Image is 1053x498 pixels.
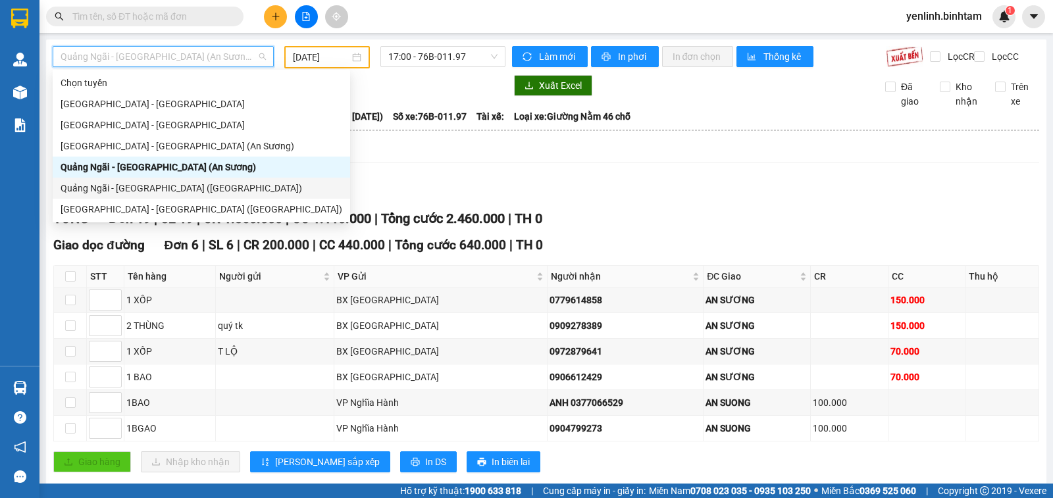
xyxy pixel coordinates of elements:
div: AN SƯƠNG [706,318,808,333]
div: [GEOGRAPHIC_DATA] - [GEOGRAPHIC_DATA] (An Sương) [61,139,342,153]
div: 2 THÙNG [126,318,213,333]
div: 0909278389 [550,318,701,333]
span: file-add [301,12,311,21]
button: file-add [295,5,318,28]
div: 1BAO [126,395,213,410]
div: quý tk [218,318,331,333]
div: [GEOGRAPHIC_DATA] - [GEOGRAPHIC_DATA] [61,118,342,132]
img: logo-vxr [11,9,28,28]
td: BX Quảng Ngãi [334,364,548,390]
button: downloadNhập kho nhận [141,451,240,472]
img: icon-new-feature [998,11,1010,22]
div: 70.000 [890,370,963,384]
td: BX Quảng Ngãi [334,339,548,364]
span: yenlinh.binhtam [896,8,992,24]
div: BX [GEOGRAPHIC_DATA] [336,344,546,359]
td: VP Nghĩa Hành [334,390,548,416]
span: ⚪️ [814,488,818,493]
span: Loại xe: Giường Nằm 46 chỗ [514,109,630,124]
span: Làm mới [539,49,577,64]
img: 9k= [886,46,923,67]
th: Tên hàng [124,266,216,287]
button: aim [325,5,348,28]
span: Người gửi [219,269,320,284]
div: Chọn tuyến [61,76,342,90]
button: plus [264,5,287,28]
span: | [388,237,392,253]
span: TH 0 [516,237,543,253]
span: In DS [425,455,446,469]
div: Chọn tuyến [53,72,350,93]
span: Số xe: 76B-011.97 [393,109,467,124]
span: In phơi [618,49,648,64]
div: Quảng Ngãi - [GEOGRAPHIC_DATA] ([GEOGRAPHIC_DATA]) [61,181,342,195]
td: VP Nghĩa Hành [334,416,548,441]
span: ĐC Giao [707,269,797,284]
span: Xuất Excel [539,78,582,93]
div: Quảng Ngãi - [GEOGRAPHIC_DATA] (An Sương) [61,160,342,174]
span: [PERSON_NAME] sắp xếp [275,455,380,469]
span: | [509,237,513,253]
img: warehouse-icon [13,86,27,99]
button: syncLàm mới [512,46,588,67]
span: Miền Nam [649,484,811,498]
span: Lọc CR [942,49,977,64]
span: | [374,211,378,226]
th: Thu hộ [965,266,1039,287]
div: AN SUONG [706,395,808,410]
div: VP Nghĩa Hành [336,421,546,436]
div: 0779614858 [550,293,701,307]
span: | [202,237,205,253]
span: CC 440.000 [319,237,385,253]
div: 1BGAO [126,421,213,436]
span: caret-down [1028,11,1040,22]
span: CR 200.000 [244,237,309,253]
div: 0972879641 [550,344,701,359]
div: BX [GEOGRAPHIC_DATA] [336,318,546,333]
button: uploadGiao hàng [53,451,131,472]
span: Giao dọc đường [53,237,145,253]
button: caret-down [1022,5,1045,28]
div: BX [GEOGRAPHIC_DATA] [336,293,546,307]
div: AN SUONG [706,421,808,436]
span: Quảng Ngãi - Sài Gòn (An Sương) [61,47,266,66]
span: 17:00 - 76B-011.97 [388,47,497,66]
span: Tổng cước 2.460.000 [381,211,505,226]
div: [GEOGRAPHIC_DATA] - [GEOGRAPHIC_DATA] ([GEOGRAPHIC_DATA]) [61,202,342,216]
span: sync [523,52,534,62]
span: SL 6 [209,237,234,253]
div: Sài Gòn - Quảng Ngãi (Vạn Phúc) [53,199,350,220]
span: Người nhận [551,269,690,284]
span: | [508,211,511,226]
div: 1 BAO [126,370,213,384]
input: Tìm tên, số ĐT hoặc mã đơn [72,9,228,24]
span: 1 [1008,6,1012,15]
strong: 0369 525 060 [860,486,916,496]
button: printerIn phơi [591,46,659,67]
span: Tổng cước 640.000 [395,237,506,253]
span: Tài xế: [476,109,504,124]
th: STT [87,266,124,287]
img: warehouse-icon [13,381,27,395]
div: 100.000 [813,421,885,436]
span: message [14,470,26,483]
span: aim [332,12,341,21]
div: 0904799273 [550,421,701,436]
span: sort-ascending [261,457,270,468]
div: Quảng Ngãi - Sài Gòn (An Sương) [53,157,350,178]
button: sort-ascending[PERSON_NAME] sắp xếp [250,451,390,472]
strong: 0708 023 035 - 0935 103 250 [690,486,811,496]
div: [GEOGRAPHIC_DATA] - [GEOGRAPHIC_DATA] [61,97,342,111]
div: 100.000 [813,395,885,410]
span: question-circle [14,411,26,424]
span: | [926,484,928,498]
button: bar-chartThống kê [736,46,813,67]
span: Thống kê [763,49,803,64]
span: Miền Bắc [821,484,916,498]
div: T LỘ [218,344,331,359]
button: In đơn chọn [662,46,734,67]
div: AN SƯƠNG [706,293,808,307]
div: 70.000 [890,344,963,359]
div: 1 XỐP [126,293,213,307]
div: 0906612429 [550,370,701,384]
